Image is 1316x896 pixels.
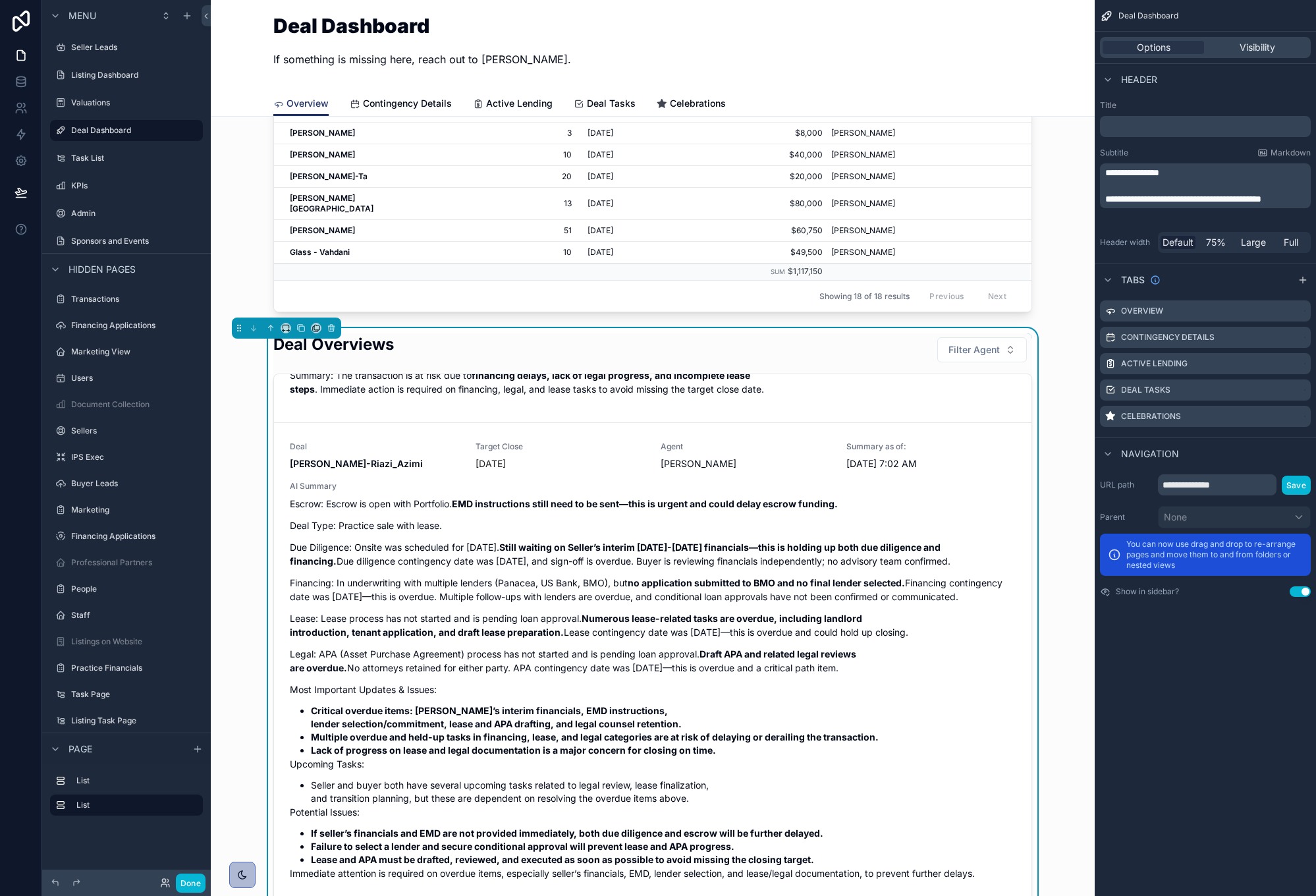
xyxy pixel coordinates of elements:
label: Valuations [71,98,200,108]
a: Markdown [1257,148,1311,158]
span: Celebrations [670,97,726,110]
label: Professional Partners [71,557,200,568]
label: Listings on Website [71,636,200,647]
div: scrollable content [1100,116,1311,137]
span: Filter Agent [948,343,1000,356]
small: Sum [771,268,785,275]
p: If something is missing here, reach out to [PERSON_NAME]. [273,51,571,67]
span: Agent [661,441,831,452]
a: Admin [50,203,203,224]
a: Overview [273,92,329,117]
a: Valuations [50,92,203,113]
p: Deal Type: Practice sale with lease. [290,518,1016,532]
span: Deal Dashboard [1118,11,1178,21]
label: Financing Applications [71,531,200,542]
label: Practice Financials [71,663,200,673]
label: Listing Task Page [71,715,200,726]
p: Escrow: Escrow is open with Portfolio. [290,497,1016,511]
p: Legal: APA (Asset Purchase Agreement) process has not started and is pending loan approval. No at... [290,647,1016,675]
label: Sponsors and Events [71,236,200,246]
a: Marketing [50,499,203,520]
span: Deal Tasks [587,97,636,110]
span: Markdown [1271,148,1311,158]
a: KPIs [50,175,203,196]
h2: Deal Overviews [273,333,394,355]
button: None [1158,506,1311,528]
a: IPS Exec [50,447,203,468]
a: Listings on Website [50,631,203,652]
label: Financing Applications [71,320,200,331]
a: Financing Applications [50,315,203,336]
strong: Lease and APA must be drafted, reviewed, and executed as soon as possible to avoid missing the cl... [311,854,814,865]
label: Contingency Details [1121,332,1215,343]
span: [PERSON_NAME] [661,457,831,470]
span: Target Close [476,441,645,452]
label: Deal Tasks [1121,385,1170,395]
a: Task Page [50,684,203,705]
label: Users [71,373,200,383]
strong: Multiple overdue and held-up tasks in financing, lease, and legal categories are at risk of delay... [311,731,879,742]
a: Deal Tasks [574,92,636,118]
button: Done [176,874,206,893]
strong: Still waiting on Seller’s interim [DATE]-[DATE] financials—this is holding up both due diligence ... [290,542,943,567]
label: IPS Exec [71,452,200,462]
label: Transactions [71,294,200,304]
span: Showing 18 of 18 results [819,291,910,302]
label: Sellers [71,426,200,436]
a: Financing Applications [50,526,203,547]
strong: Lack of progress on lease and legal documentation is a major concern for closing on time. [311,744,716,756]
span: Contingency Details [363,97,452,110]
p: Potential Issues: [290,805,1016,819]
div: scrollable content [42,764,211,829]
a: Sellers [50,420,203,441]
label: Staff [71,610,200,621]
span: Default [1163,236,1193,249]
p: Lease: Lease process has not started and is pending loan approval. Lease contingency date was [DA... [290,611,1016,639]
label: Buyer Leads [71,478,200,489]
a: Professional Partners [50,552,203,573]
label: KPIs [71,181,200,191]
label: Deal Dashboard [71,125,195,136]
button: Save [1282,476,1311,495]
span: Full [1284,236,1298,249]
h1: Deal Dashboard [273,16,571,36]
span: Menu [69,9,96,22]
a: Active Lending [473,92,553,118]
label: Listing Dashboard [71,70,200,80]
span: Navigation [1121,447,1179,461]
p: Financing: In underwriting with multiple lenders (Panacea, US Bank, BMO), but Financing contingen... [290,576,1016,603]
a: Listing Task Page [50,710,203,731]
a: Task List [50,148,203,169]
label: Celebrations [1121,411,1181,422]
p: Most Important Updates & Issues: [290,683,1016,696]
a: Marketing View [50,341,203,362]
label: Admin [71,208,200,219]
p: Immediate attention is required on overdue items, especially seller’s financials, EMD, lender sel... [290,866,1016,880]
label: Overview [1121,306,1163,316]
label: Title [1100,100,1311,111]
strong: If seller’s financials and EMD are not provided immediately, both due diligence and escrow will b... [311,827,823,839]
span: Active Lending [486,97,553,110]
label: People [71,584,200,594]
strong: Critical overdue items: [PERSON_NAME]’s interim financials, EMD instructions, lender selection/co... [311,705,682,729]
span: Overview [287,97,329,110]
p: Summary: The transaction is at risk due to . Immediate action is required on financing, legal, an... [290,368,1016,396]
a: Staff [50,605,203,626]
label: Task List [71,153,200,163]
p: Due Diligence: Onsite was scheduled for [DATE]. Due diligence contingency date was [DATE], and si... [290,540,1016,568]
span: AI Summary [290,481,1016,491]
strong: no application submitted to BMO and no final lender selected. [628,577,905,588]
span: [DATE] 7:02 AM [846,457,1016,470]
span: Header [1121,73,1157,86]
label: Header width [1100,237,1153,248]
label: Document Collection [71,399,200,410]
label: Show in sidebar? [1116,586,1179,597]
button: Select Button [937,337,1027,362]
span: Summary as of: [846,441,1016,452]
label: Subtitle [1100,148,1128,158]
p: You can now use drag and drop to re-arrange pages and move them to and from folders or nested views [1126,539,1303,571]
label: Seller Leads [71,42,200,53]
a: Transactions [50,289,203,310]
a: Users [50,368,203,389]
a: Document Collection [50,394,203,415]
